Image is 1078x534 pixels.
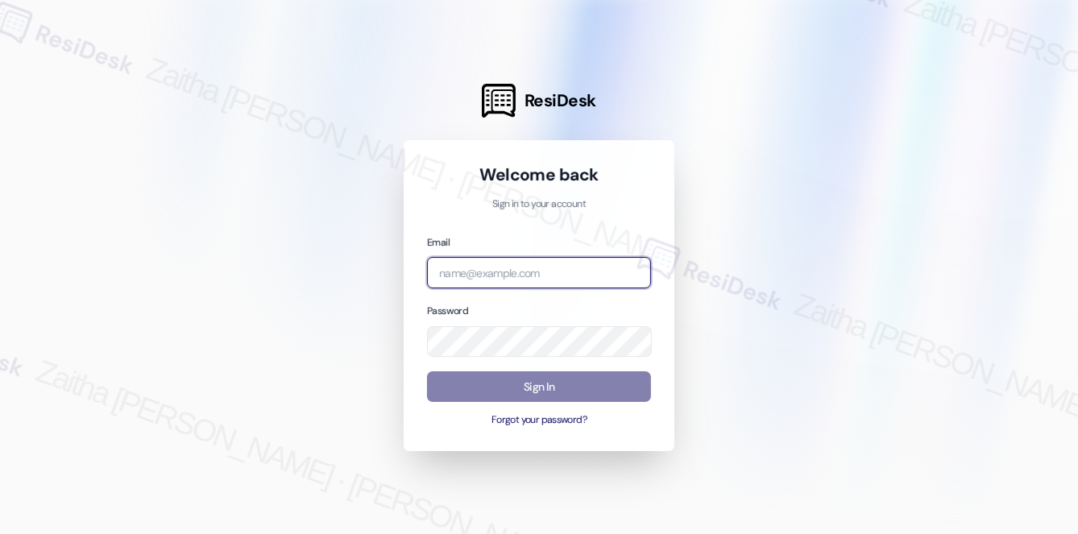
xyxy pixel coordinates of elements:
input: name@example.com [427,257,651,288]
label: Password [427,304,468,317]
label: Email [427,236,450,249]
button: Sign In [427,371,651,403]
img: ResiDesk Logo [482,84,516,118]
h1: Welcome back [427,164,651,186]
p: Sign in to your account [427,197,651,212]
button: Forgot your password? [427,413,651,428]
span: ResiDesk [524,89,596,112]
